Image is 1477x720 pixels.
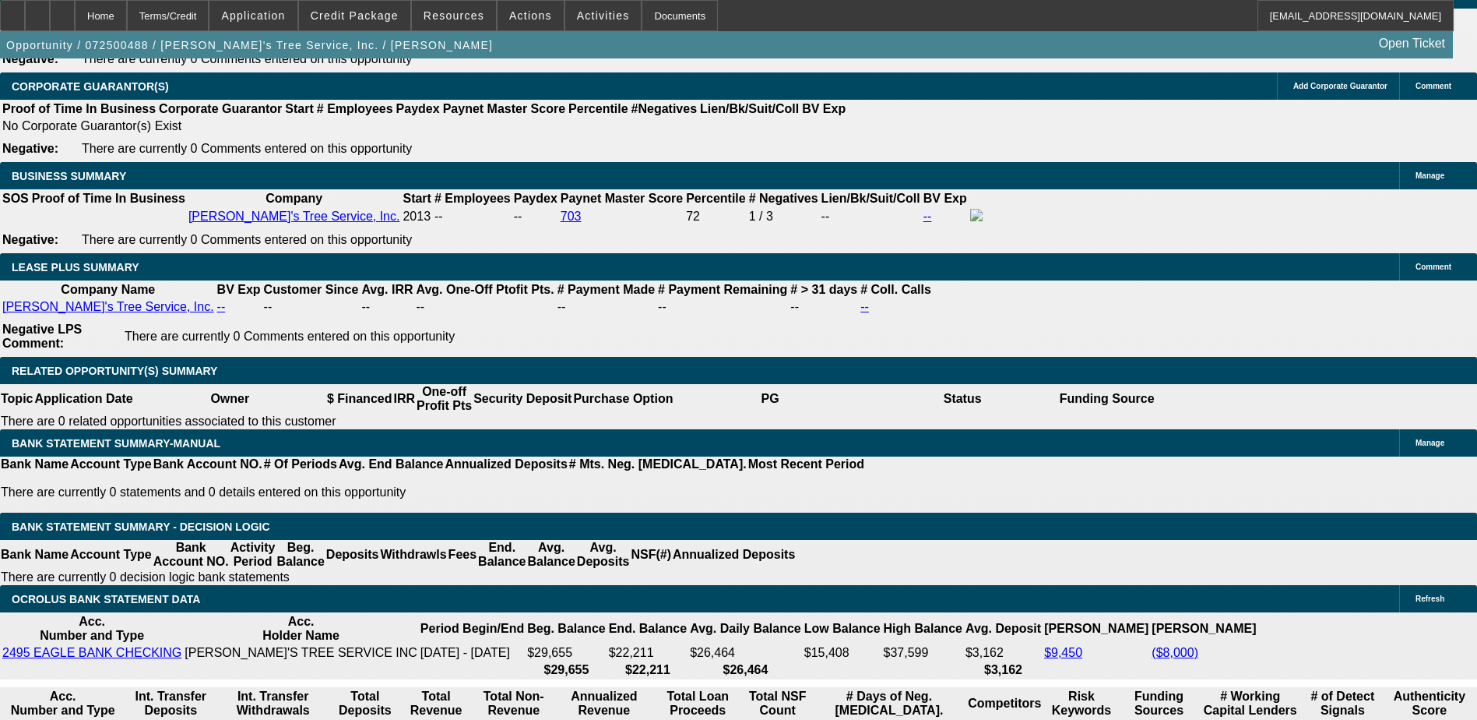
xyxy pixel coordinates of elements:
th: [PERSON_NAME] [1151,614,1257,644]
img: facebook-icon.png [970,209,983,221]
td: No Corporate Guarantor(s) Exist [2,118,853,134]
th: Total Revenue [402,689,471,718]
div: 72 [686,210,745,224]
td: -- [821,208,921,225]
th: Risk Keywords [1044,689,1120,718]
b: BV Exp [923,192,967,205]
a: [PERSON_NAME]'s Tree Service, Inc. [2,300,214,313]
th: NSF(#) [630,540,672,570]
th: End. Balance [608,614,688,644]
b: Paydex [514,192,557,205]
span: Credit Package [311,9,399,22]
span: LEASE PLUS SUMMARY [12,261,139,274]
th: Acc. Number and Type [2,689,124,718]
th: # Of Periods [263,457,338,472]
b: Percentile [568,102,628,115]
p: There are currently 0 statements and 0 details entered on this opportunity [1,485,864,499]
th: Total Deposits [330,689,400,718]
a: [PERSON_NAME]'s Tree Service, Inc. [188,210,400,223]
th: Annualized Deposits [444,457,568,472]
span: Add Corporate Guarantor [1293,82,1387,90]
th: Period Begin/End [420,614,525,644]
th: $22,211 [608,662,688,678]
th: Beg. Balance [526,614,606,644]
th: Account Type [69,457,153,472]
th: Beg. Balance [276,540,325,570]
button: Activities [565,1,642,30]
th: Deposits [325,540,380,570]
th: Total Non-Revenue [472,689,554,718]
span: Opportunity / 072500488 / [PERSON_NAME]'s Tree Service, Inc. / [PERSON_NAME] [6,39,493,51]
td: [DATE] - [DATE] [420,645,525,661]
b: Paynet Master Score [443,102,565,115]
th: Annualized Deposits [672,540,796,570]
th: Funding Source [1059,384,1155,414]
span: Comment [1415,263,1451,271]
b: Lien/Bk/Suit/Coll [821,192,920,205]
a: -- [217,300,226,313]
th: # of Detect Signals [1303,689,1382,718]
td: -- [557,299,656,315]
th: Bank Account NO. [153,540,230,570]
th: One-off Profit Pts [416,384,473,414]
th: $3,162 [965,662,1042,678]
b: BV Exp [802,102,846,115]
span: Actions [509,9,552,22]
th: Purchase Option [572,384,673,414]
th: Security Deposit [473,384,572,414]
th: Total Loan Proceeds [653,689,743,718]
b: Avg. IRR [361,283,413,296]
th: Status [867,384,1059,414]
th: Annualized Revenue [557,689,652,718]
span: There are currently 0 Comments entered on this opportunity [82,142,412,155]
div: 1 / 3 [749,210,818,224]
b: BV Exp [217,283,261,296]
button: Application [209,1,297,30]
button: Credit Package [299,1,410,30]
th: Authenticity Score [1384,689,1475,718]
b: Lien/Bk/Suit/Coll [700,102,799,115]
th: # Mts. Neg. [MEDICAL_DATA]. [568,457,747,472]
span: Application [221,9,285,22]
th: Owner [134,384,326,414]
b: # Employees [434,192,511,205]
th: Avg. End Balance [338,457,445,472]
b: # Payment Made [557,283,655,296]
a: 2495 EAGLE BANK CHECKING [2,646,181,659]
th: Proof of Time In Business [2,101,156,117]
b: Start [285,102,313,115]
b: #Negatives [631,102,698,115]
th: Avg. Daily Balance [689,614,802,644]
th: Avg. Deposit [965,614,1042,644]
a: -- [923,210,932,223]
th: Competitors [967,689,1042,718]
th: End. Balance [477,540,526,570]
b: # Employees [317,102,393,115]
b: Avg. One-Off Ptofit Pts. [416,283,554,296]
b: Start [403,192,431,205]
th: Activity Period [230,540,276,570]
th: $26,464 [689,662,802,678]
th: IRR [392,384,416,414]
button: Actions [498,1,564,30]
span: BANK STATEMENT SUMMARY-MANUAL [12,437,220,450]
th: $29,655 [526,662,606,678]
b: # > 31 days [790,283,857,296]
th: # Days of Neg. [MEDICAL_DATA]. [813,689,966,718]
span: There are currently 0 Comments entered on this opportunity [82,233,412,246]
td: -- [657,299,788,315]
span: Resources [424,9,484,22]
span: Comment [1415,82,1451,90]
th: Avg. Balance [526,540,575,570]
td: [PERSON_NAME]'S TREE SERVICE INC [184,645,418,661]
th: Int. Transfer Withdrawals [217,689,329,718]
td: -- [513,208,558,225]
b: Paynet Master Score [561,192,683,205]
a: $9,450 [1044,646,1082,659]
td: $15,408 [804,645,881,661]
b: Company Name [61,283,155,296]
b: Percentile [686,192,745,205]
span: CORPORATE GUARANTOR(S) [12,80,169,93]
button: Resources [412,1,496,30]
th: Bank Account NO. [153,457,263,472]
